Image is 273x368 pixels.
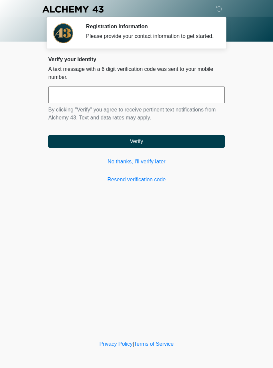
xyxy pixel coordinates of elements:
[42,5,104,13] img: Alchemy 43 Logo
[100,341,133,347] a: Privacy Policy
[86,32,215,40] div: Please provide your contact information to get started.
[48,158,225,166] a: No thanks, I'll verify later
[53,23,73,43] img: Agent Avatar
[134,341,173,347] a: Terms of Service
[48,56,225,63] h2: Verify your identity
[48,176,225,184] a: Resend verification code
[48,106,225,122] p: By clicking "Verify" you agree to receive pertinent text notifications from Alchemy 43. Text and ...
[86,23,215,30] h2: Registration Information
[48,135,225,148] button: Verify
[48,65,225,81] p: A text message with a 6 digit verification code was sent to your mobile number.
[133,341,134,347] a: |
